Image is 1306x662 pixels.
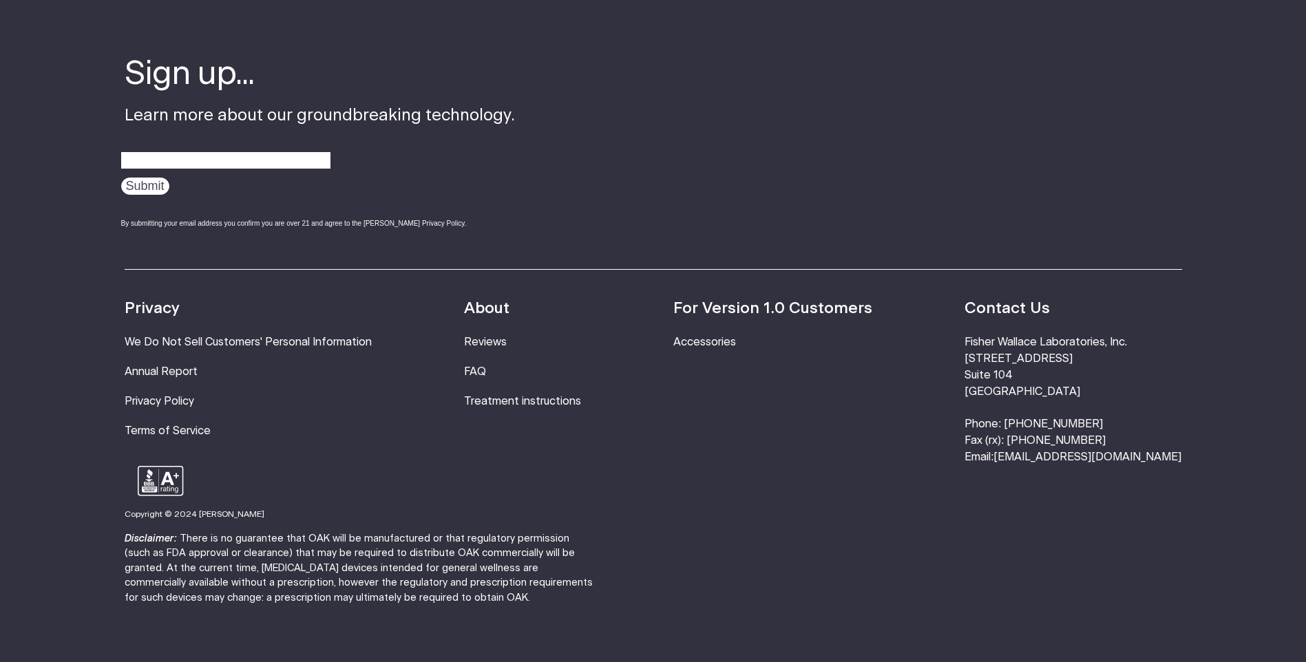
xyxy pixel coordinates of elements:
[464,301,509,317] strong: About
[125,301,180,317] strong: Privacy
[121,178,169,195] input: Submit
[125,337,372,348] a: We Do Not Sell Customers' Personal Information
[993,451,1181,462] a: [EMAIL_ADDRESS][DOMAIN_NAME]
[125,533,177,544] strong: Disclaimer:
[125,425,211,436] a: Terms of Service
[673,337,736,348] a: Accessories
[673,301,872,317] strong: For Version 1.0 Customers
[125,396,194,407] a: Privacy Policy
[125,53,515,242] div: Learn more about our groundbreaking technology.
[125,366,198,377] a: Annual Report
[125,53,515,97] h4: Sign up...
[125,531,593,606] p: There is no guarantee that OAK will be manufactured or that regulatory permission (such as FDA ap...
[464,337,507,348] a: Reviews
[121,218,515,228] div: By submitting your email address you confirm you are over 21 and agree to the [PERSON_NAME] Priva...
[965,334,1181,466] li: Fisher Wallace Laboratories, Inc. [STREET_ADDRESS] Suite 104 [GEOGRAPHIC_DATA] Phone: [PHONE_NUMB...
[125,510,264,518] small: Copyright © 2024 [PERSON_NAME]
[464,366,486,377] a: FAQ
[464,396,581,407] a: Treatment instructions
[965,301,1050,317] strong: Contact Us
